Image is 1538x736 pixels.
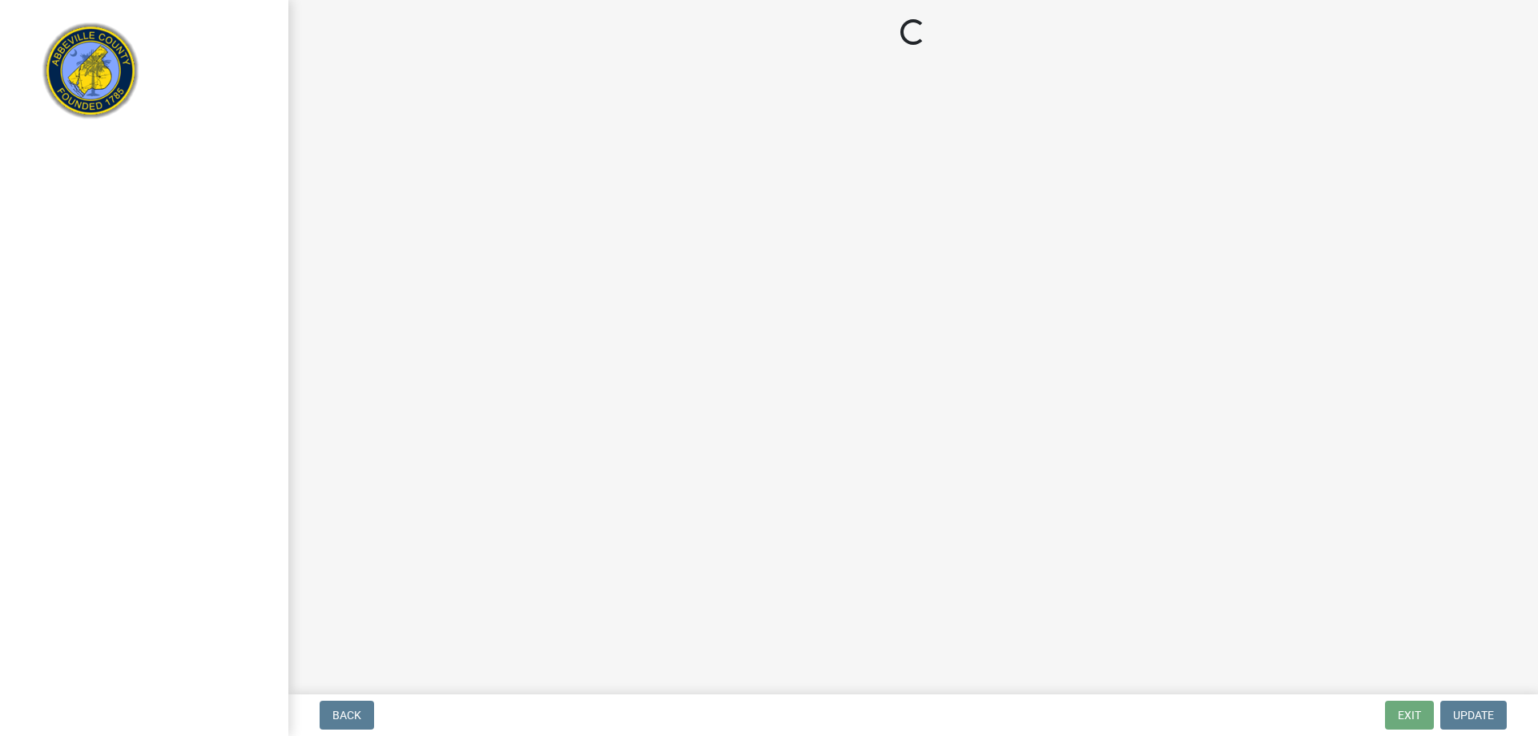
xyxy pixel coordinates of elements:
[1385,701,1434,730] button: Exit
[1440,701,1507,730] button: Update
[1453,709,1494,722] span: Update
[332,709,361,722] span: Back
[32,17,150,135] img: Abbeville County, South Carolina
[320,701,374,730] button: Back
